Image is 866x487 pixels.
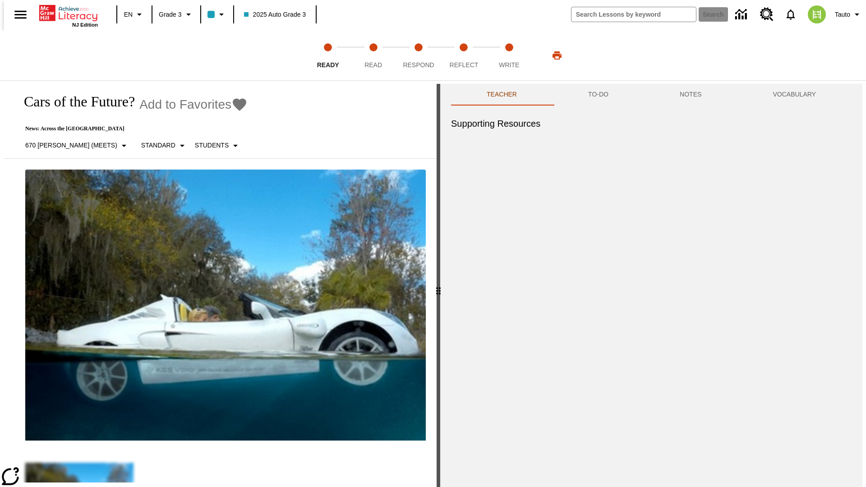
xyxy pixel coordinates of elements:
input: search field [571,7,696,22]
p: News: Across the [GEOGRAPHIC_DATA] [14,125,248,132]
p: Standard [141,141,175,150]
p: Students [195,141,229,150]
button: Teacher [451,84,553,106]
button: Reflect step 4 of 5 [438,31,490,80]
button: Ready step 1 of 5 [302,31,354,80]
span: EN [124,10,133,19]
div: Instructional Panel Tabs [451,84,852,106]
button: Select Student [191,138,244,154]
button: Read step 2 of 5 [347,31,399,80]
button: Select Lexile, 670 Lexile (Meets) [22,138,133,154]
button: Grade: Grade 3, Select a grade [155,6,198,23]
span: Ready [317,61,339,69]
h6: Supporting Resources [451,116,852,131]
a: Data Center [730,2,755,27]
button: VOCABULARY [737,84,852,106]
span: Tauto [835,10,850,19]
button: TO-DO [553,84,644,106]
img: avatar image [808,5,826,23]
div: activity [440,84,862,487]
p: 670 [PERSON_NAME] (Meets) [25,141,117,150]
button: Select a new avatar [802,3,831,26]
a: Resource Center, Will open in new tab [755,2,779,27]
span: Reflect [450,61,479,69]
span: Write [499,61,519,69]
button: Profile/Settings [831,6,866,23]
span: Add to Favorites [139,97,231,112]
button: Language: EN, Select a language [120,6,149,23]
img: High-tech automobile treading water. [25,170,426,441]
button: Print [543,47,571,64]
span: Grade 3 [159,10,182,19]
button: Respond step 3 of 5 [392,31,445,80]
span: Read [364,61,382,69]
span: NJ Edition [72,22,98,28]
button: Scaffolds, Standard [138,138,191,154]
a: Notifications [779,3,802,26]
button: Write step 5 of 5 [483,31,535,80]
button: Open side menu [7,1,34,28]
button: Class color is light blue. Change class color [204,6,230,23]
button: Add to Favorites - Cars of the Future? [139,96,248,112]
div: reading [4,84,437,482]
div: Press Enter or Spacebar and then press right and left arrow keys to move the slider [437,84,440,487]
span: 2025 Auto Grade 3 [244,10,306,19]
h1: Cars of the Future? [14,93,135,110]
div: Home [39,3,98,28]
button: NOTES [644,84,737,106]
span: Respond [403,61,434,69]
